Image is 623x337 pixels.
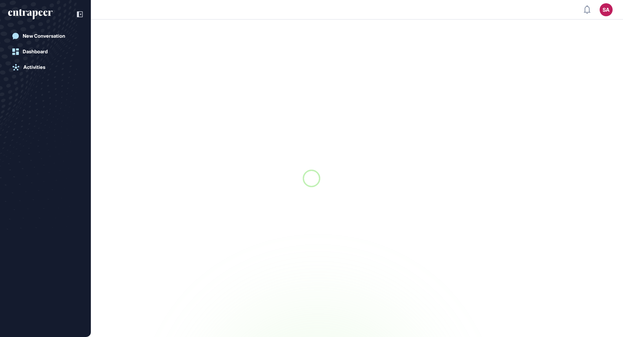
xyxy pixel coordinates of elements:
[23,49,48,55] div: Dashboard
[600,3,613,16] button: SA
[8,9,53,19] div: entrapeer-logo
[23,64,45,70] div: Activities
[8,61,83,74] a: Activities
[8,30,83,43] a: New Conversation
[8,45,83,58] a: Dashboard
[23,33,65,39] div: New Conversation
